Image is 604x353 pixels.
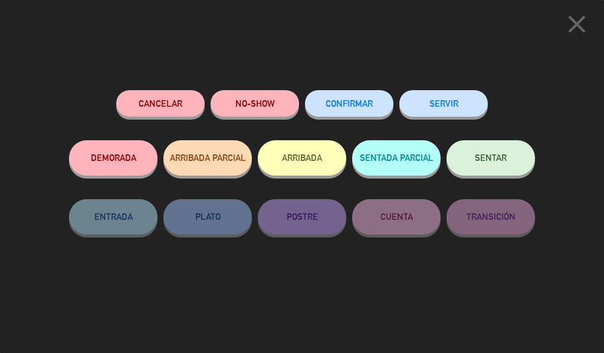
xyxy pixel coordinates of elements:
button: ARRIBADA [258,140,346,176]
button: DEMORADA [69,140,157,176]
span: CONFIRMAR [326,98,373,108]
button: NO-SHOW [211,90,299,117]
button: SENTAR [447,140,535,176]
button: CUENTA [352,199,441,235]
button: CONFIRMAR [305,90,393,117]
button: ARRIBADA PARCIAL [163,140,252,176]
button: SERVIR [399,90,488,117]
button: POSTRE [258,199,346,235]
button: Cancelar [116,90,205,117]
span: ARRIBADA PARCIAL [170,153,246,163]
button: ENTRADA [69,199,157,235]
i: close [562,9,592,39]
button: PLATO [163,199,252,235]
button: close [559,9,595,44]
button: SENTADA PARCIAL [352,140,441,176]
button: TRANSICIÓN [447,199,535,235]
span: SENTAR [475,153,507,163]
